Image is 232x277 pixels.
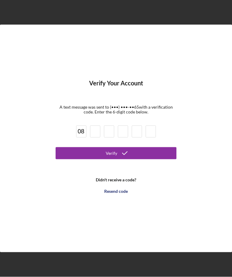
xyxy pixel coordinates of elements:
div: Verify [106,147,117,159]
div: Resend code [104,185,128,197]
b: Didn't receive a code? [96,177,136,182]
h4: Verify Your Account [89,80,143,96]
div: A text message was sent to (•••) •••-•• 65 with a verification code. Enter the 6-digit code below. [56,105,176,114]
button: Resend code [56,185,176,197]
button: Verify [56,147,176,159]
